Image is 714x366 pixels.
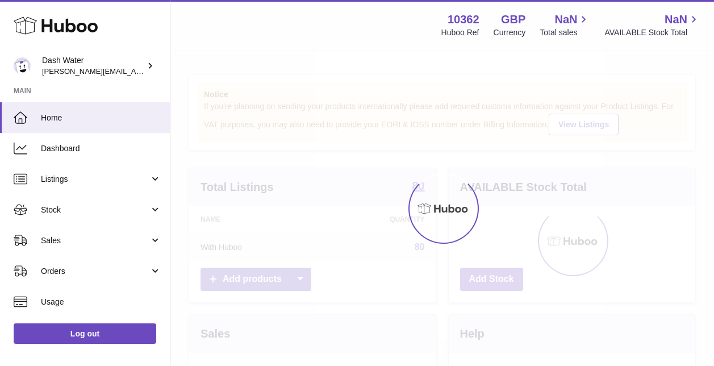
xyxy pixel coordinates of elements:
a: Log out [14,323,156,344]
a: NaN Total sales [540,12,590,38]
div: Dash Water [42,55,144,77]
span: Orders [41,266,149,277]
span: Home [41,113,161,123]
span: Dashboard [41,143,161,154]
img: james@dash-water.com [14,57,31,74]
span: AVAILABLE Stock Total [604,27,700,38]
span: Usage [41,297,161,307]
span: Total sales [540,27,590,38]
div: Currency [494,27,526,38]
span: NaN [665,12,687,27]
strong: 10362 [448,12,479,27]
span: Listings [41,174,149,185]
strong: GBP [501,12,525,27]
span: NaN [554,12,577,27]
div: Huboo Ref [441,27,479,38]
span: Stock [41,205,149,215]
a: NaN AVAILABLE Stock Total [604,12,700,38]
span: [PERSON_NAME][EMAIL_ADDRESS][DOMAIN_NAME] [42,66,228,76]
span: Sales [41,235,149,246]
